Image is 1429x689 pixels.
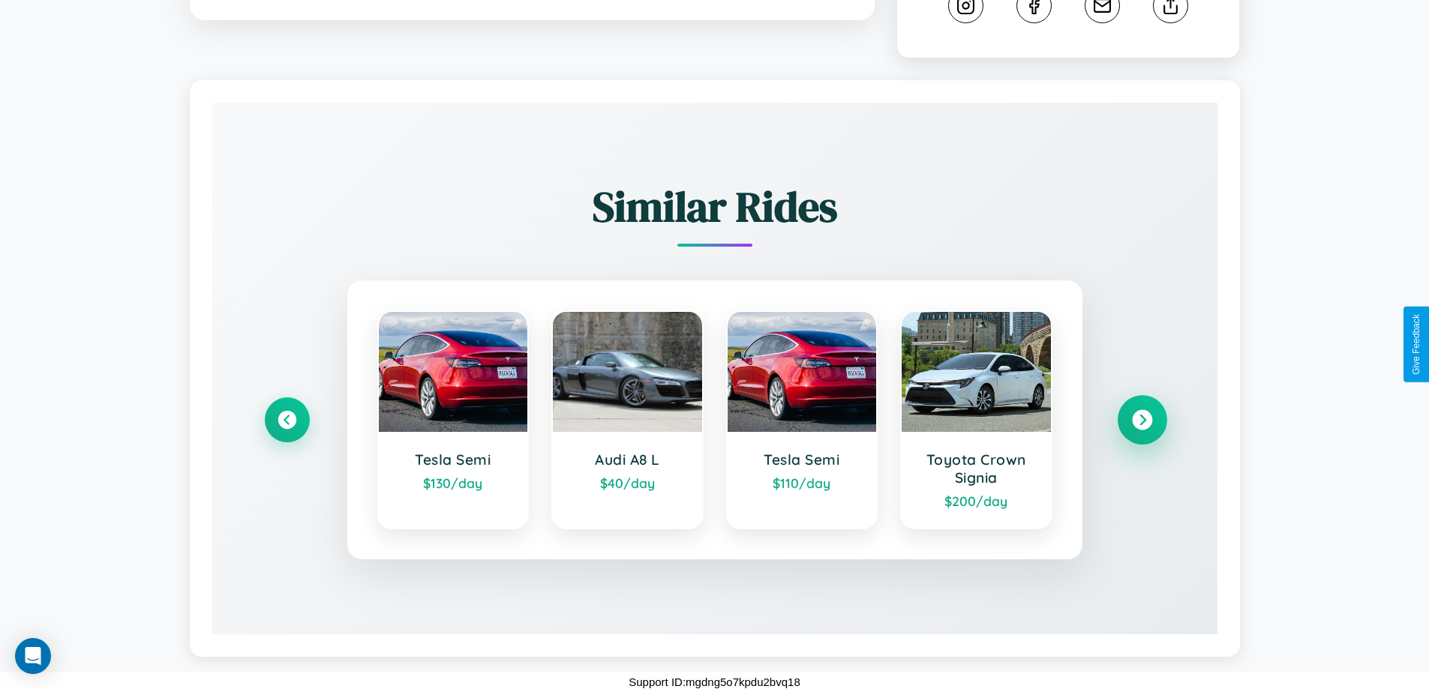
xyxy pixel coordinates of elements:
div: $ 130 /day [394,475,513,491]
h2: Similar Rides [265,178,1165,235]
div: Give Feedback [1411,314,1421,375]
div: $ 110 /day [743,475,862,491]
h3: Tesla Semi [743,451,862,469]
div: $ 200 /day [917,493,1036,509]
div: $ 40 /day [568,475,687,491]
a: Tesla Semi$110/day [726,310,878,529]
h3: Audi A8 L [568,451,687,469]
a: Toyota Crown Signia$200/day [900,310,1052,529]
h3: Tesla Semi [394,451,513,469]
a: Tesla Semi$130/day [377,310,530,529]
a: Audi A8 L$40/day [551,310,704,529]
h3: Toyota Crown Signia [917,451,1036,487]
div: Open Intercom Messenger [15,638,51,674]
